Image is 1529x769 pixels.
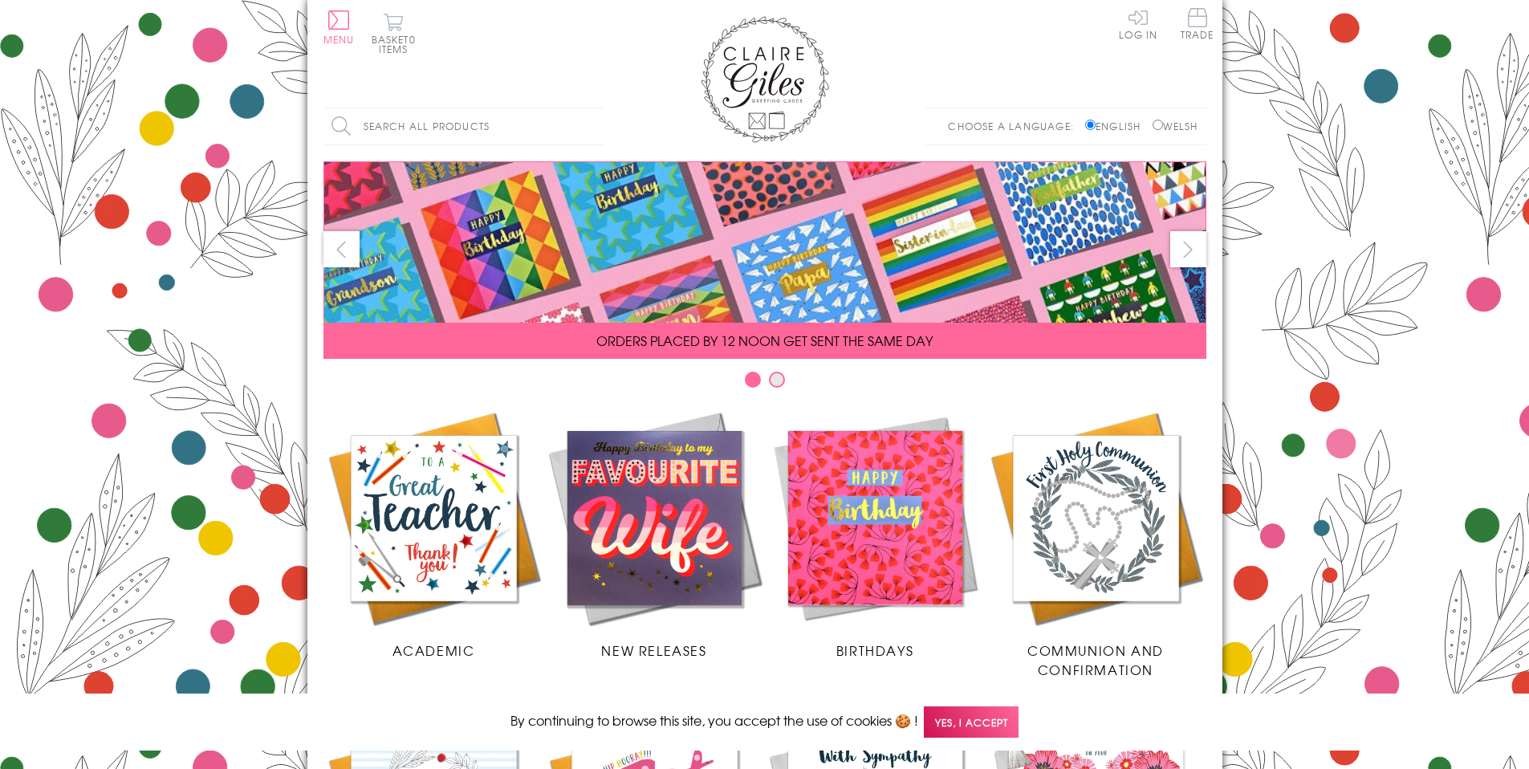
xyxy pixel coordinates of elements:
[544,408,765,660] a: New Releases
[379,32,416,56] span: 0 items
[323,108,604,144] input: Search all products
[601,641,706,660] span: New Releases
[769,372,785,388] button: Carousel Page 2
[1170,231,1206,267] button: next
[924,706,1019,738] span: Yes, I accept
[986,408,1206,679] a: Communion and Confirmation
[323,408,544,660] a: Academic
[1153,119,1198,133] label: Welsh
[948,119,1082,133] p: Choose a language:
[323,32,355,47] span: Menu
[1119,8,1157,39] a: Log In
[765,408,986,660] a: Birthdays
[1181,8,1214,39] span: Trade
[1153,120,1163,130] input: Welsh
[323,231,360,267] button: prev
[1181,8,1214,43] a: Trade
[745,372,761,388] button: Carousel Page 1 (Current Slide)
[392,641,475,660] span: Academic
[1027,641,1164,679] span: Communion and Confirmation
[836,641,913,660] span: Birthdays
[596,331,933,350] span: ORDERS PLACED BY 12 NOON GET SENT THE SAME DAY
[323,10,355,44] button: Menu
[701,16,829,143] img: Claire Giles Greetings Cards
[372,13,416,54] button: Basket0 items
[588,108,604,144] input: Search
[1085,119,1149,133] label: English
[323,371,1206,396] div: Carousel Pagination
[1085,120,1096,130] input: English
